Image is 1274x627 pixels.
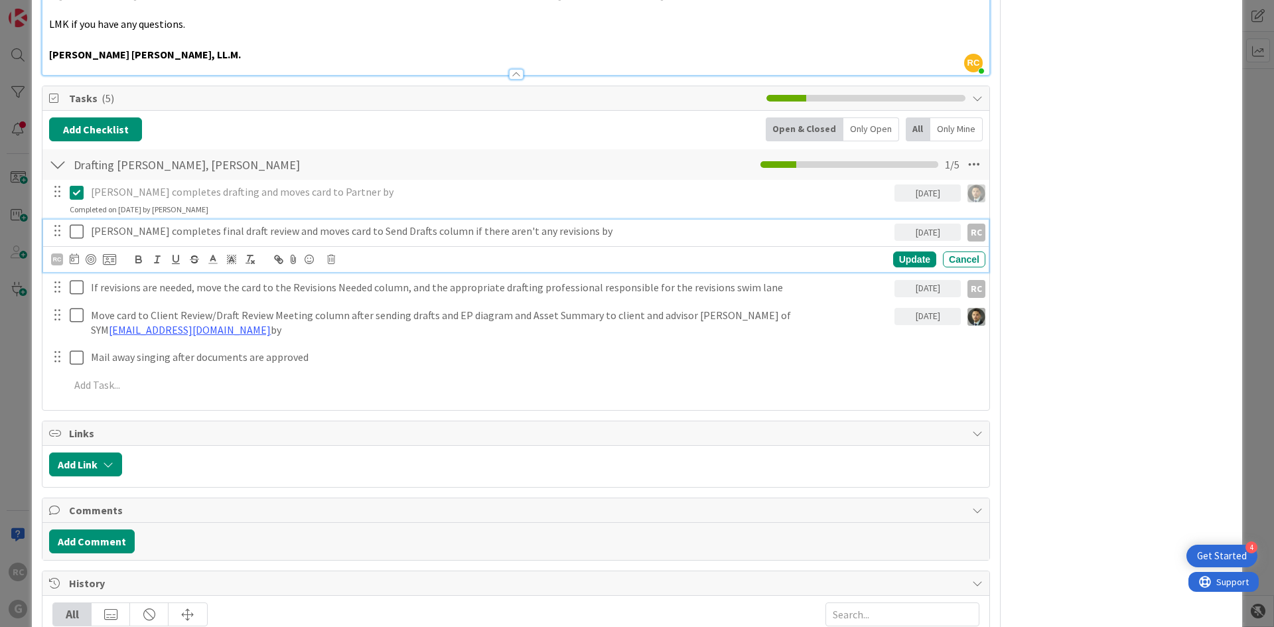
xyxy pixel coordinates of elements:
[49,529,135,553] button: Add Comment
[53,603,92,626] div: All
[930,117,983,141] div: Only Mine
[70,204,208,216] div: Completed on [DATE] by [PERSON_NAME]
[109,323,271,336] a: [EMAIL_ADDRESS][DOMAIN_NAME]
[49,117,142,141] button: Add Checklist
[906,117,930,141] div: All
[49,453,122,476] button: Add Link
[49,17,185,31] span: LMK if you have any questions.
[91,184,889,200] p: [PERSON_NAME] completes drafting and moves card to Partner by
[967,280,985,298] div: RC
[967,184,985,202] img: CG
[69,425,965,441] span: Links
[1245,541,1257,553] div: 4
[69,90,760,106] span: Tasks
[1197,549,1247,563] div: Get Started
[843,117,899,141] div: Only Open
[894,308,961,325] div: [DATE]
[91,350,980,365] p: Mail away singing after documents are approved
[943,251,985,267] div: Cancel
[69,502,965,518] span: Comments
[964,54,983,72] span: RC
[825,602,979,626] input: Search...
[49,48,241,61] strong: [PERSON_NAME] [PERSON_NAME], LL.M.
[91,308,889,338] p: Move card to Client Review/Draft Review Meeting column after sending drafts and EP diagram and As...
[766,117,843,141] div: Open & Closed
[894,280,961,297] div: [DATE]
[69,575,965,591] span: History
[28,2,60,18] span: Support
[945,157,959,173] span: 1 / 5
[967,308,985,326] img: CG
[967,224,985,242] div: RC
[91,224,889,239] p: [PERSON_NAME] completes final draft review and moves card to Send Drafts column if there aren't a...
[894,184,961,202] div: [DATE]
[91,280,889,295] p: If revisions are needed, move the card to the Revisions Needed column, and the appropriate drafti...
[102,92,114,105] span: ( 5 )
[894,224,961,241] div: [DATE]
[69,153,368,176] input: Add Checklist...
[893,251,936,267] div: Update
[51,253,63,265] div: RC
[1186,545,1257,567] div: Open Get Started checklist, remaining modules: 4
